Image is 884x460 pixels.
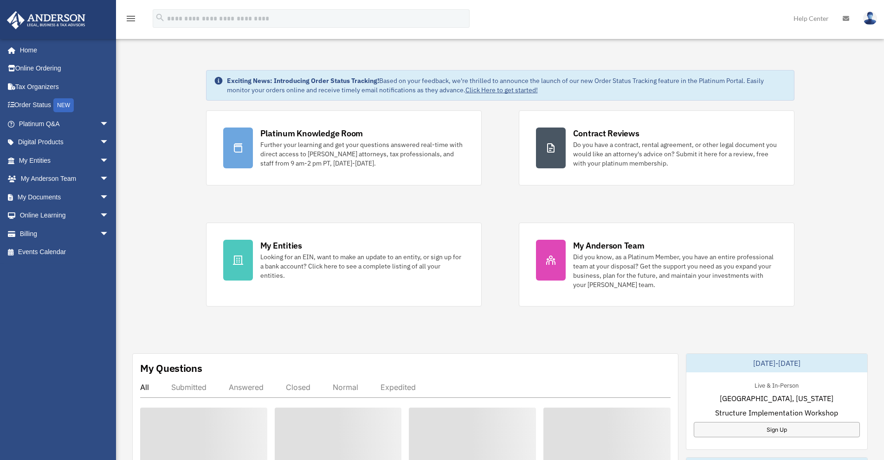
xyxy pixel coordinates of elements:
[4,11,88,29] img: Anderson Advisors Platinum Portal
[6,41,118,59] a: Home
[6,77,123,96] a: Tax Organizers
[6,59,123,78] a: Online Ordering
[519,223,794,307] a: My Anderson Team Did you know, as a Platinum Member, you have an entire professional team at your...
[125,13,136,24] i: menu
[260,240,302,251] div: My Entities
[140,361,202,375] div: My Questions
[100,151,118,170] span: arrow_drop_down
[100,188,118,207] span: arrow_drop_down
[260,128,363,139] div: Platinum Knowledge Room
[465,86,538,94] a: Click Here to get started!
[333,383,358,392] div: Normal
[6,170,123,188] a: My Anderson Teamarrow_drop_down
[155,13,165,23] i: search
[171,383,206,392] div: Submitted
[6,133,123,152] a: Digital Productsarrow_drop_down
[260,252,465,280] div: Looking for an EIN, want to make an update to an entity, or sign up for a bank account? Click her...
[100,206,118,225] span: arrow_drop_down
[863,12,877,25] img: User Pic
[519,110,794,185] a: Contract Reviews Do you have a contract, rental agreement, or other legal document you would like...
[573,252,777,289] div: Did you know, as a Platinum Member, you have an entire professional team at your disposal? Get th...
[125,16,136,24] a: menu
[6,206,123,225] a: Online Learningarrow_drop_down
[100,224,118,243] span: arrow_drop_down
[573,128,639,139] div: Contract Reviews
[6,115,123,133] a: Platinum Q&Aarrow_drop_down
[206,223,482,307] a: My Entities Looking for an EIN, want to make an update to an entity, or sign up for a bank accoun...
[747,380,806,390] div: Live & In-Person
[227,76,787,95] div: Based on your feedback, we're thrilled to announce the launch of our new Order Status Tracking fe...
[573,140,777,168] div: Do you have a contract, rental agreement, or other legal document you would like an attorney's ad...
[573,240,645,251] div: My Anderson Team
[140,383,149,392] div: All
[6,224,123,243] a: Billingarrow_drop_down
[686,354,867,372] div: [DATE]-[DATE]
[6,188,123,206] a: My Documentsarrow_drop_down
[227,77,379,85] strong: Exciting News: Introducing Order Status Tracking!
[100,115,118,134] span: arrow_drop_down
[100,170,118,189] span: arrow_drop_down
[6,151,123,170] a: My Entitiesarrow_drop_down
[286,383,310,392] div: Closed
[694,422,860,437] a: Sign Up
[6,243,123,262] a: Events Calendar
[720,393,833,404] span: [GEOGRAPHIC_DATA], [US_STATE]
[6,96,123,115] a: Order StatusNEW
[381,383,416,392] div: Expedited
[206,110,482,185] a: Platinum Knowledge Room Further your learning and get your questions answered real-time with dire...
[715,407,838,418] span: Structure Implementation Workshop
[100,133,118,152] span: arrow_drop_down
[53,98,74,112] div: NEW
[229,383,264,392] div: Answered
[260,140,465,168] div: Further your learning and get your questions answered real-time with direct access to [PERSON_NAM...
